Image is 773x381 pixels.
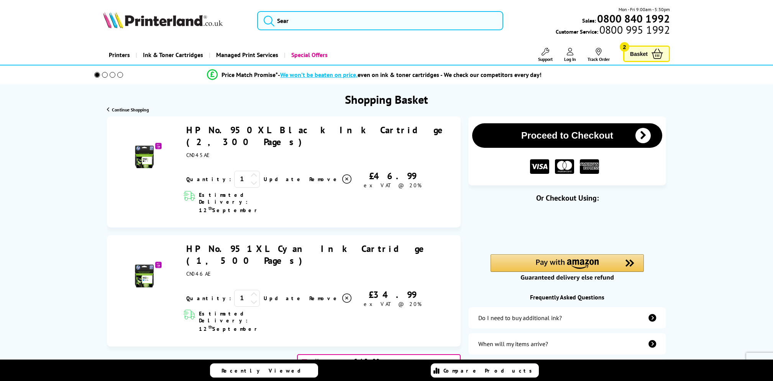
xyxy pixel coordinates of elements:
[186,152,212,159] span: CN045AE
[208,324,212,330] sup: th
[619,6,670,13] span: Mon - Fri 9:00am - 5:30pm
[136,45,209,65] a: Ink & Toner Cartridges
[199,191,293,214] span: Estimated Delivery: 12 September
[222,367,309,374] span: Recently Viewed
[284,45,333,65] a: Special Offers
[364,301,422,307] span: ex VAT @ 20%
[186,270,213,277] span: CN046AE
[468,193,666,203] div: Or Checkout Using:
[623,46,670,62] a: Basket 2
[186,176,231,183] span: Quantity:
[588,48,610,62] a: Track Order
[630,49,648,59] span: Basket
[582,17,596,24] span: Sales:
[278,71,542,78] div: - even on ink & toner cartridges - We check our competitors every day!
[530,159,549,174] img: VISA
[84,68,665,82] li: modal_Promise
[135,142,162,169] img: HP No.950XL Black Ink Cartridge (2,300 Pages)
[431,363,539,378] a: Compare Products
[309,176,340,183] span: Remove
[199,310,293,332] span: Estimated Delivery: 12 September
[472,123,662,148] button: Proceed to Checkout
[222,71,278,78] span: Price Match Promise*
[556,26,670,35] span: Customer Service:
[564,48,576,62] a: Log In
[491,254,644,281] div: Amazon Pay - Use your Amazon account
[135,261,162,288] img: HP No.951XL Cyan Ink Cartridge (1,500 Pages)
[345,92,428,107] h1: Shopping Basket
[309,173,353,185] a: Delete item from your basket
[555,159,574,174] img: MASTER CARD
[597,11,670,26] b: 0800 840 1992
[103,11,223,28] img: Printerland Logo
[443,367,536,374] span: Compare Products
[564,56,576,62] span: Log In
[166,358,289,366] div: Do you have a discount code?
[264,295,303,302] a: Update
[186,243,432,267] a: HP No.951XL Cyan Ink Cartridge (1,500 Pages)
[103,11,248,30] a: Printerland Logo
[596,15,670,22] a: 0800 840 1992
[354,357,381,364] b: £43.02
[186,295,231,302] span: Quantity:
[107,107,149,113] a: Continue Shopping
[478,314,562,322] div: Do I need to buy additional ink?
[209,45,284,65] a: Managed Print Services
[210,363,318,378] a: Recently Viewed
[103,45,136,65] a: Printers
[598,26,670,33] span: 0800 995 1992
[364,182,422,189] span: ex VAT @ 20%
[309,295,340,302] span: Remove
[353,289,433,301] div: £34.99
[620,42,629,52] span: 2
[580,159,599,174] img: American Express
[468,333,666,355] a: items-arrive
[264,176,303,183] a: Update
[478,340,548,348] div: When will my items arrive?
[280,71,358,78] span: We won’t be beaten on price,
[491,215,644,241] iframe: PayPal
[315,357,458,371] span: You are away from
[257,11,503,30] input: Sear
[143,45,203,65] span: Ink & Toner Cartridges
[208,205,212,211] sup: th
[353,170,433,182] div: £46.99
[309,293,353,304] a: Delete item from your basket
[468,293,666,301] div: Frequently Asked Questions
[538,48,553,62] a: Support
[538,56,553,62] span: Support
[468,307,666,329] a: additional-ink
[186,124,451,148] a: HP No.950XL Black Ink Cartridge (2,300 Pages)
[112,107,149,113] span: Continue Shopping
